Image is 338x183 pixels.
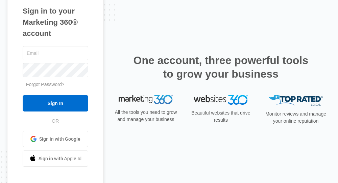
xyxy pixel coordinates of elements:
p: Beautiful websites that drive results [186,109,256,124]
p: Monitor reviews and manage your online reputation [261,110,331,125]
span: OR [47,118,64,125]
h2: One account, three powerful tools to grow your business [131,54,310,81]
a: Forgot Password? [26,82,65,87]
img: Marketing 360 [119,95,173,104]
a: Sign in with Apple Id [23,150,88,167]
input: Sign In [23,95,88,111]
h1: Sign in to your Marketing 360® account [23,5,88,39]
a: Sign in with Google [23,131,88,147]
img: Websites 360 [194,95,248,105]
input: Email [23,46,88,60]
span: Sign in with Apple Id [39,155,82,162]
span: Sign in with Google [39,136,80,143]
p: All the tools you need to grow and manage your business [111,109,181,123]
img: Top Rated Local [269,95,323,106]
